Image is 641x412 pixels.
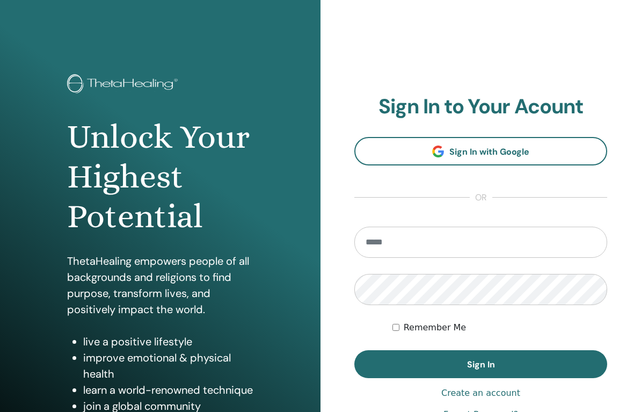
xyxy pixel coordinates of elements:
[354,137,607,165] a: Sign In with Google
[354,95,607,119] h2: Sign In to Your Acount
[83,334,254,350] li: live a positive lifestyle
[441,387,520,400] a: Create an account
[83,350,254,382] li: improve emotional & physical health
[67,117,254,237] h1: Unlock Your Highest Potential
[470,191,492,204] span: or
[392,321,607,334] div: Keep me authenticated indefinitely or until I manually logout
[404,321,467,334] label: Remember Me
[467,359,495,370] span: Sign In
[354,350,607,378] button: Sign In
[67,253,254,317] p: ThetaHealing empowers people of all backgrounds and religions to find purpose, transform lives, a...
[449,146,529,157] span: Sign In with Google
[83,382,254,398] li: learn a world-renowned technique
